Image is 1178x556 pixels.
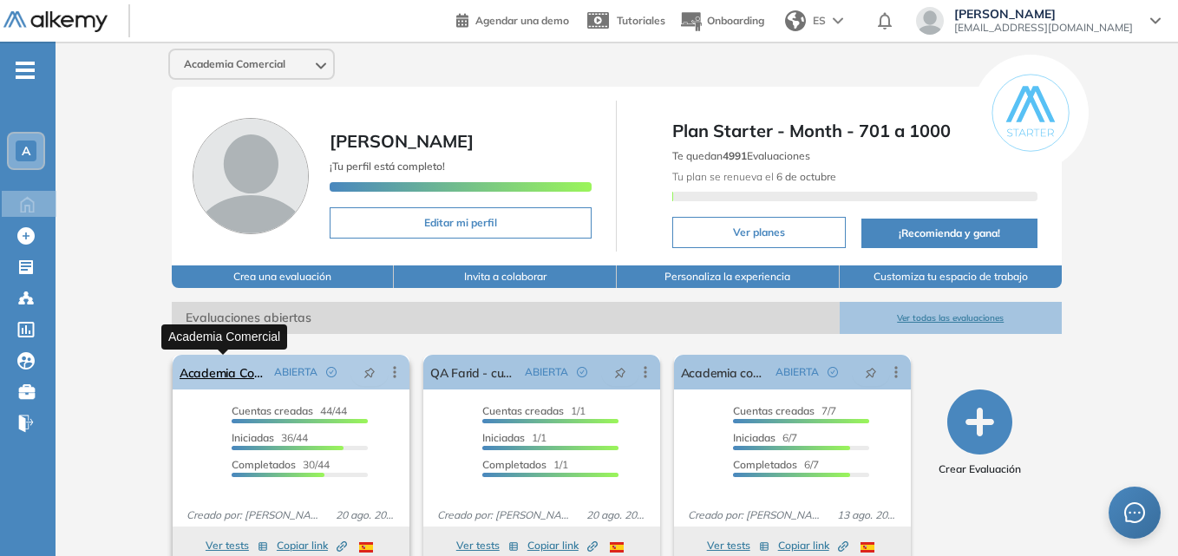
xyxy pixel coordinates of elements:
[830,507,904,523] span: 13 ago. 2025
[617,14,665,27] span: Tutoriales
[861,542,874,553] img: ESP
[579,507,653,523] span: 20 ago. 2025
[954,21,1133,35] span: [EMAIL_ADDRESS][DOMAIN_NAME]
[482,458,546,471] span: Completados
[363,365,376,379] span: pushpin
[852,358,890,386] button: pushpin
[326,367,337,377] span: check-circle
[610,542,624,553] img: ESP
[861,219,1037,248] button: ¡Recomienda y gana!
[482,431,525,444] span: Iniciadas
[482,404,586,417] span: 1/1
[330,160,445,173] span: ¡Tu perfil está completo!
[172,265,395,288] button: Crea una evaluación
[193,118,309,234] img: Foto de perfil
[1124,502,1145,523] span: message
[206,535,268,556] button: Ver tests
[672,149,810,162] span: Te quedan Evaluaciones
[232,431,308,444] span: 36/44
[954,7,1133,21] span: [PERSON_NAME]
[672,217,846,248] button: Ver planes
[482,431,546,444] span: 1/1
[778,535,848,556] button: Copiar link
[939,461,1021,477] span: Crear Evaluación
[939,389,1021,477] button: Crear Evaluación
[681,507,830,523] span: Creado por: [PERSON_NAME]
[232,404,313,417] span: Cuentas creadas
[232,458,296,471] span: Completados
[733,458,797,471] span: Completados
[733,458,819,471] span: 6/7
[232,458,330,471] span: 30/44
[833,17,843,24] img: arrow
[774,170,836,183] b: 6 de octubre
[527,538,598,553] span: Copiar link
[232,431,274,444] span: Iniciadas
[180,355,267,389] a: Academia Comercial
[330,130,474,152] span: [PERSON_NAME]
[733,404,836,417] span: 7/7
[679,3,764,40] button: Onboarding
[482,458,568,471] span: 1/1
[350,358,389,386] button: pushpin
[180,507,329,523] span: Creado por: [PERSON_NAME]
[776,364,819,380] span: ABIERTA
[733,431,776,444] span: Iniciadas
[601,358,639,386] button: pushpin
[672,118,1037,144] span: Plan Starter - Month - 701 a 1000
[617,265,840,288] button: Personaliza la experiencia
[172,302,840,334] span: Evaluaciones abiertas
[778,538,848,553] span: Copiar link
[394,265,617,288] button: Invita a colaborar
[707,535,769,556] button: Ver tests
[865,365,877,379] span: pushpin
[614,365,626,379] span: pushpin
[430,355,518,389] a: QA Farid - custom-email 2
[723,149,747,162] b: 4991
[527,535,598,556] button: Copiar link
[329,507,402,523] span: 20 ago. 2025
[681,355,769,389] a: Academia comercial test único
[274,364,317,380] span: ABIERTA
[3,11,108,33] img: Logo
[733,431,797,444] span: 6/7
[840,265,1063,288] button: Customiza tu espacio de trabajo
[277,538,347,553] span: Copiar link
[785,10,806,31] img: world
[330,207,592,239] button: Editar mi perfil
[456,535,519,556] button: Ver tests
[475,14,569,27] span: Agendar una demo
[707,14,764,27] span: Onboarding
[232,404,347,417] span: 44/44
[16,69,35,72] i: -
[482,404,564,417] span: Cuentas creadas
[672,170,836,183] span: Tu plan se renueva el
[828,367,838,377] span: check-circle
[277,535,347,556] button: Copiar link
[359,542,373,553] img: ESP
[22,144,30,158] span: A
[840,302,1063,334] button: Ver todas las evaluaciones
[456,9,569,29] a: Agendar una demo
[525,364,568,380] span: ABIERTA
[430,507,579,523] span: Creado por: [PERSON_NAME]
[813,13,826,29] span: ES
[577,367,587,377] span: check-circle
[733,404,815,417] span: Cuentas creadas
[184,57,285,71] span: Academia Comercial
[161,324,287,350] div: Academia Comercial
